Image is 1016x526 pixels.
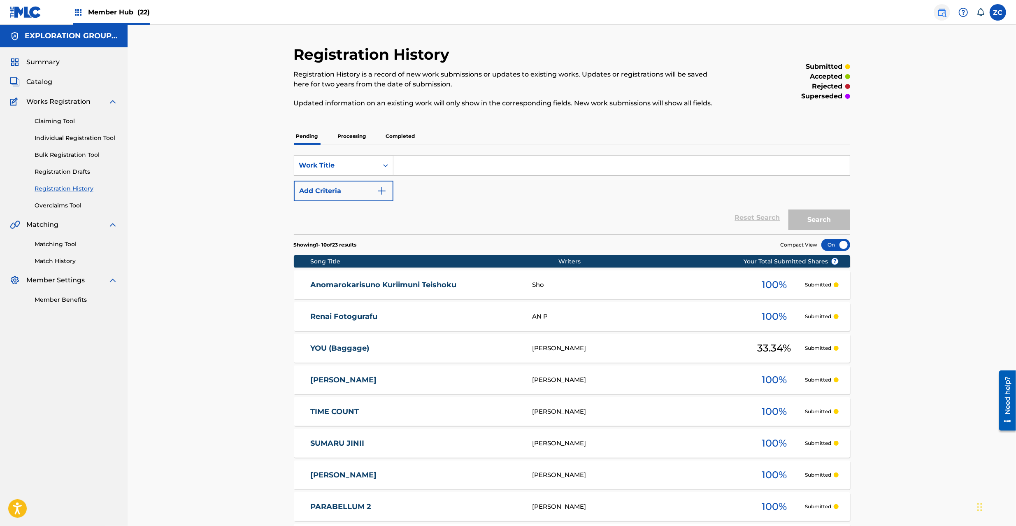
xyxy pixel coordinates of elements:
[108,97,118,107] img: expand
[805,408,831,415] p: Submitted
[26,275,85,285] span: Member Settings
[805,471,831,479] p: Submitted
[976,8,985,16] div: Notifications
[532,312,744,321] div: AN P
[310,407,521,417] a: TIME COUNT
[26,97,91,107] span: Works Registration
[294,45,454,64] h2: Registration History
[294,181,393,201] button: Add Criteria
[532,407,744,417] div: [PERSON_NAME]
[25,31,118,41] h5: EXPLORATION GROUP LLC
[10,220,20,230] img: Matching
[10,77,20,87] img: Catalog
[35,168,118,176] a: Registration Drafts
[26,77,52,87] span: Catalog
[781,241,818,249] span: Compact View
[990,4,1006,21] div: User Menu
[532,344,744,353] div: [PERSON_NAME]
[294,98,722,108] p: Updated information on an existing work will only show in the corresponding fields. New work subm...
[108,275,118,285] img: expand
[335,128,369,145] p: Processing
[10,275,20,285] img: Member Settings
[88,7,150,17] span: Member Hub
[108,220,118,230] img: expand
[744,257,839,266] span: Your Total Submitted Shares
[310,375,521,385] a: [PERSON_NAME]
[762,372,787,387] span: 100 %
[35,240,118,249] a: Matching Tool
[762,309,787,324] span: 100 %
[310,280,521,290] a: Anomarokarisuno Kuriimuni Teishoku
[558,257,770,266] div: Writers
[805,440,831,447] p: Submitted
[35,134,118,142] a: Individual Registration Tool
[832,258,838,265] span: ?
[26,220,58,230] span: Matching
[934,4,950,21] a: Public Search
[805,313,831,320] p: Submitted
[384,128,418,145] p: Completed
[805,281,831,289] p: Submitted
[299,161,373,170] div: Work Title
[310,502,521,512] a: PARABELLUM 2
[35,201,118,210] a: Overclaims Tool
[806,62,843,72] p: submitted
[812,81,843,91] p: rejected
[10,31,20,41] img: Accounts
[810,72,843,81] p: accepted
[762,404,787,419] span: 100 %
[762,436,787,451] span: 100 %
[762,499,787,514] span: 100 %
[532,470,744,480] div: [PERSON_NAME]
[26,57,60,67] span: Summary
[10,57,20,67] img: Summary
[532,439,744,448] div: [PERSON_NAME]
[294,155,850,234] form: Search Form
[10,6,42,18] img: MLC Logo
[937,7,947,17] img: search
[10,97,21,107] img: Works Registration
[977,495,982,519] div: Drag
[10,77,52,87] a: CatalogCatalog
[294,241,357,249] p: Showing 1 - 10 of 23 results
[73,7,83,17] img: Top Rightsholders
[955,4,972,21] div: Help
[805,344,831,352] p: Submitted
[35,257,118,265] a: Match History
[35,184,118,193] a: Registration History
[10,57,60,67] a: SummarySummary
[377,186,387,196] img: 9d2ae6d4665cec9f34b9.svg
[762,468,787,482] span: 100 %
[993,368,1016,434] iframe: Resource Center
[757,341,791,356] span: 33.34 %
[294,128,321,145] p: Pending
[975,486,1016,526] iframe: Chat Widget
[805,503,831,510] p: Submitted
[35,117,118,126] a: Claiming Tool
[802,91,843,101] p: superseded
[137,8,150,16] span: (22)
[294,70,722,89] p: Registration History is a record of new work submissions or updates to existing works. Updates or...
[35,296,118,304] a: Member Benefits
[762,277,787,292] span: 100 %
[532,502,744,512] div: [PERSON_NAME]
[35,151,118,159] a: Bulk Registration Tool
[958,7,968,17] img: help
[310,344,521,353] a: YOU (Baggage)
[310,470,521,480] a: [PERSON_NAME]
[532,280,744,290] div: Sho
[532,375,744,385] div: [PERSON_NAME]
[310,257,558,266] div: Song Title
[310,312,521,321] a: Renai Fotogurafu
[805,376,831,384] p: Submitted
[310,439,521,448] a: SUMARU JINII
